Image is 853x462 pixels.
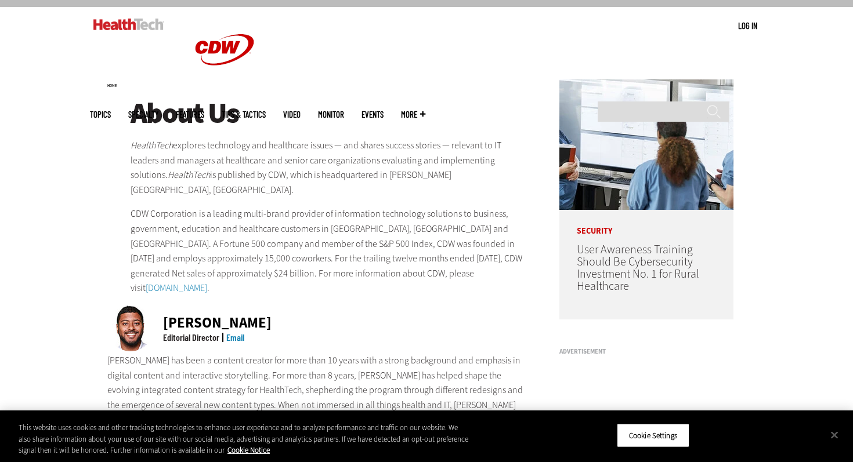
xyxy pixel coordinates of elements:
[107,305,154,351] img: Ricky Ribeiro
[181,7,268,93] img: Home
[93,19,164,30] img: Home
[128,110,158,119] span: Specialty
[19,422,469,456] div: This website uses cookies and other tracking technologies to enhance user experience and to analy...
[738,20,757,31] a: Log in
[401,110,425,119] span: More
[577,242,699,294] a: User Awareness Training Should Be Cybersecurity Investment No. 1 for Rural Healthcare
[822,422,847,448] button: Close
[617,423,689,448] button: Cookie Settings
[559,348,733,355] h3: Advertisement
[107,353,529,427] p: [PERSON_NAME] has been a content creator for more than 10 years with a strong background and emph...
[227,445,270,455] a: More information about your privacy
[146,282,207,294] a: [DOMAIN_NAME]
[163,315,272,330] div: [PERSON_NAME]
[559,210,733,235] p: Security
[362,110,384,119] a: Events
[131,206,529,296] p: CDW Corporation is a leading multi-brand provider of information technology solutions to business...
[131,138,529,197] p: explores technology and healthcare issues — and shares success stories — relevant to IT leaders a...
[90,110,111,119] span: Topics
[318,110,344,119] a: MonITor
[181,83,268,96] a: CDW
[163,333,219,342] div: Editorial Director
[222,110,266,119] a: Tips & Tactics
[738,20,757,32] div: User menu
[131,139,173,151] em: HealthTech
[176,110,204,119] a: Features
[559,79,733,210] img: Doctors reviewing information boards
[168,169,210,181] em: HealthTech
[283,110,301,119] a: Video
[226,332,244,343] a: Email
